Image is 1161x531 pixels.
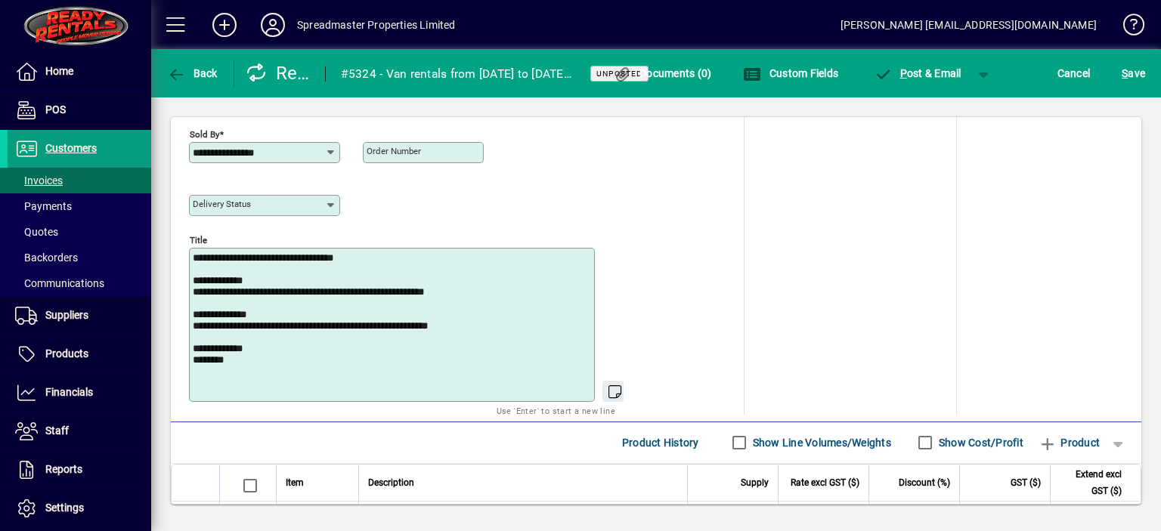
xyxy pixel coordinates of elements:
span: Extend excl GST ($) [1060,466,1122,499]
button: Product History [616,429,705,456]
button: Add [200,11,249,39]
span: ost & Email [874,67,961,79]
span: Payments [15,200,72,212]
span: Cancel [1057,61,1091,85]
button: Product [1031,429,1107,456]
span: Reports [45,463,82,475]
mat-label: Sold by [190,128,219,139]
span: Item [286,474,304,491]
app-page-header-button: Back [151,60,234,87]
span: Product [1039,431,1100,455]
a: Reports [8,451,151,489]
a: Knowledge Base [1112,3,1142,52]
span: Rate excl GST ($) [791,474,859,491]
span: Supply [741,474,769,491]
span: Invoices [15,174,63,187]
button: Save [1118,60,1149,87]
span: Products [45,347,88,360]
mat-label: Delivery status [193,199,251,209]
button: Cancel [1054,60,1094,87]
label: Show Line Volumes/Weights [750,435,891,450]
mat-label: Order number [367,146,421,156]
span: Suppliers [45,309,88,321]
span: Communications [15,277,104,289]
div: [PERSON_NAME] [EMAIL_ADDRESS][DOMAIN_NAME] [841,13,1097,37]
span: Documents (0) [614,67,712,79]
button: Back [163,60,221,87]
span: Back [167,67,218,79]
span: Backorders [15,252,78,264]
a: Settings [8,489,151,527]
span: POS [45,103,66,116]
span: Settings [45,502,84,514]
button: Post & Email [866,60,969,87]
span: Financials [45,386,93,398]
a: Suppliers [8,297,151,335]
div: Spreadmaster Properties Limited [297,13,455,37]
label: Show Cost/Profit [936,435,1023,450]
span: Product History [622,431,699,455]
button: Documents (0) [610,60,716,87]
span: Customers [45,142,97,154]
span: S [1122,67,1128,79]
span: Discount (%) [899,474,950,491]
div: Recurring Customer Invoice [246,61,310,85]
a: Payments [8,193,151,219]
span: GST ($) [1011,474,1041,491]
a: Communications [8,270,151,296]
div: #5324 - Van rentals from [DATE] to [DATE] 7 x 8 Seaters GER 678, KND 240, HUJ 695, HYY 887, GQP 7... [341,62,571,86]
span: Custom Fields [743,67,838,79]
span: Home [45,65,73,77]
span: Quotes [15,226,58,238]
a: Financials [8,374,151,412]
span: ave [1122,61,1145,85]
a: Home [8,53,151,91]
span: Description [368,474,414,491]
span: Unposted [596,69,642,79]
span: P [900,67,907,79]
mat-label: Title [190,234,207,245]
a: Quotes [8,219,151,245]
button: Profile [249,11,297,39]
span: Staff [45,424,69,437]
button: Custom Fields [739,60,842,87]
a: Invoices [8,168,151,193]
a: Backorders [8,245,151,270]
mat-hint: Use 'Enter' to start a new line [497,402,615,419]
a: Staff [8,412,151,450]
a: Products [8,335,151,373]
a: POS [8,91,151,129]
